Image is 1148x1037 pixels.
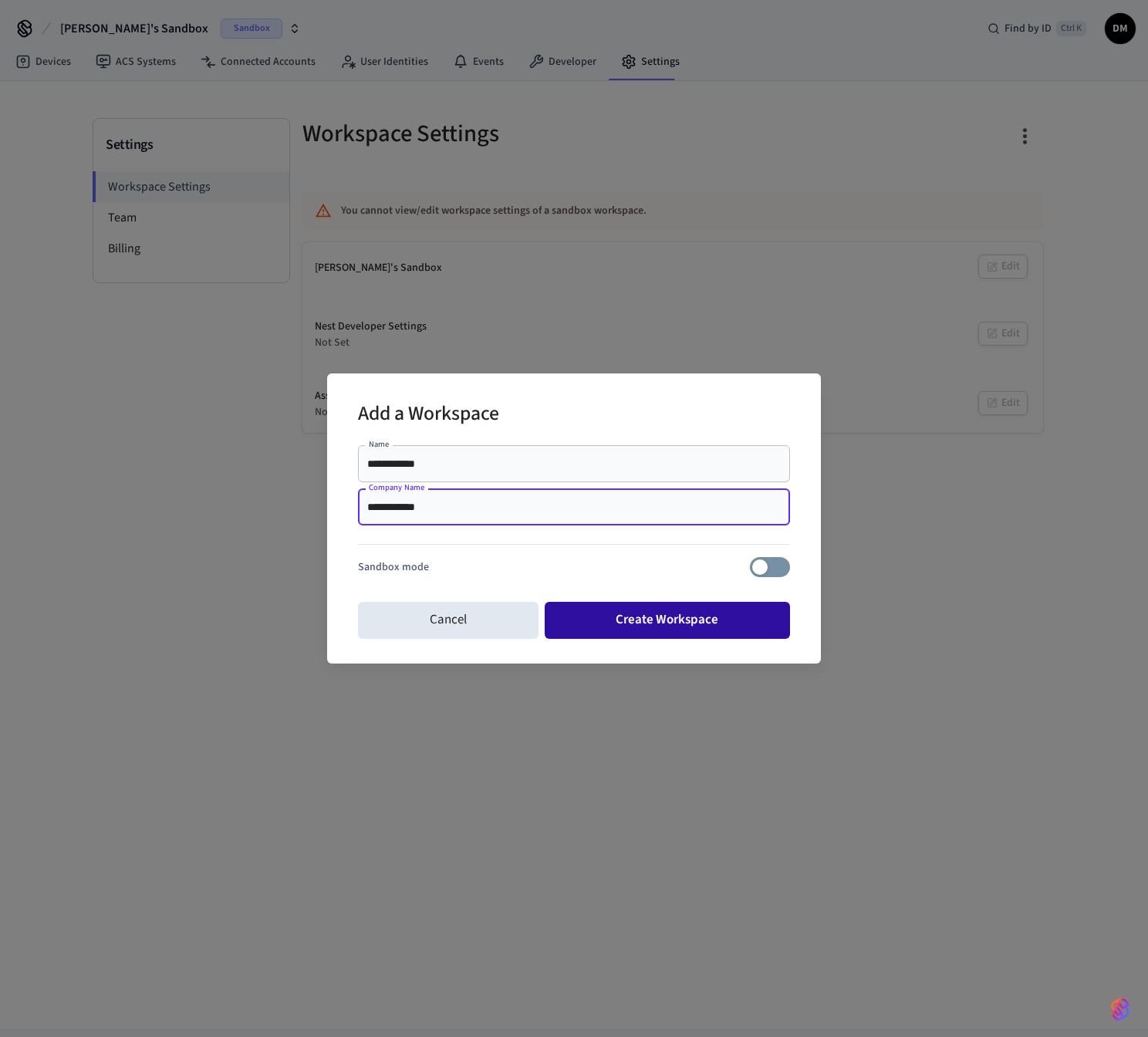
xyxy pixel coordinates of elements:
[358,602,539,639] button: Cancel
[369,438,389,450] label: Name
[545,602,791,639] button: Create Workspace
[358,392,499,439] h2: Add a Workspace
[1111,997,1129,1022] img: SeamLogoGradient.69752ec5.svg
[369,481,424,493] label: Company Name
[358,559,429,576] p: Sandbox mode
